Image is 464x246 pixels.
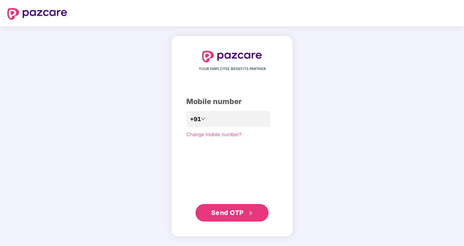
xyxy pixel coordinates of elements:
[202,51,262,62] img: logo
[7,8,67,20] img: logo
[211,209,244,216] span: Send OTP
[248,211,253,216] span: double-right
[201,117,205,121] span: down
[195,204,269,222] button: Send OTPdouble-right
[190,115,201,124] span: +91
[199,66,266,72] span: YOUR EMPLOYEE BENEFITS PARTNER
[186,96,278,107] div: Mobile number
[186,131,241,137] a: Change mobile number?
